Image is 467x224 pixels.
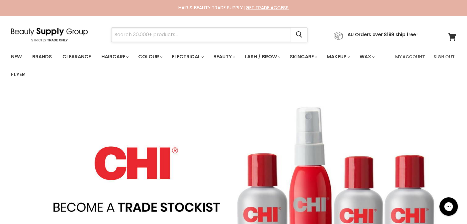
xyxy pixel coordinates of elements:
a: Brands [28,50,56,63]
a: Flyer [6,68,29,81]
a: Colour [134,50,166,63]
a: Skincare [285,50,321,63]
input: Search [111,28,291,42]
nav: Main [3,48,464,83]
button: Search [291,28,307,42]
a: Makeup [322,50,354,63]
a: Clearance [58,50,95,63]
a: Electrical [167,50,208,63]
a: New [6,50,26,63]
ul: Main menu [6,48,391,83]
a: Haircare [97,50,132,63]
iframe: Gorgias live chat messenger [436,195,461,218]
div: HAIR & BEAUTY TRADE SUPPLY | [3,5,464,11]
a: GET TRADE ACCESS [246,4,289,11]
a: Beauty [209,50,239,63]
a: Lash / Brow [240,50,284,63]
a: My Account [391,50,429,63]
form: Product [111,27,308,42]
a: Wax [355,50,378,63]
a: Sign Out [430,50,458,63]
